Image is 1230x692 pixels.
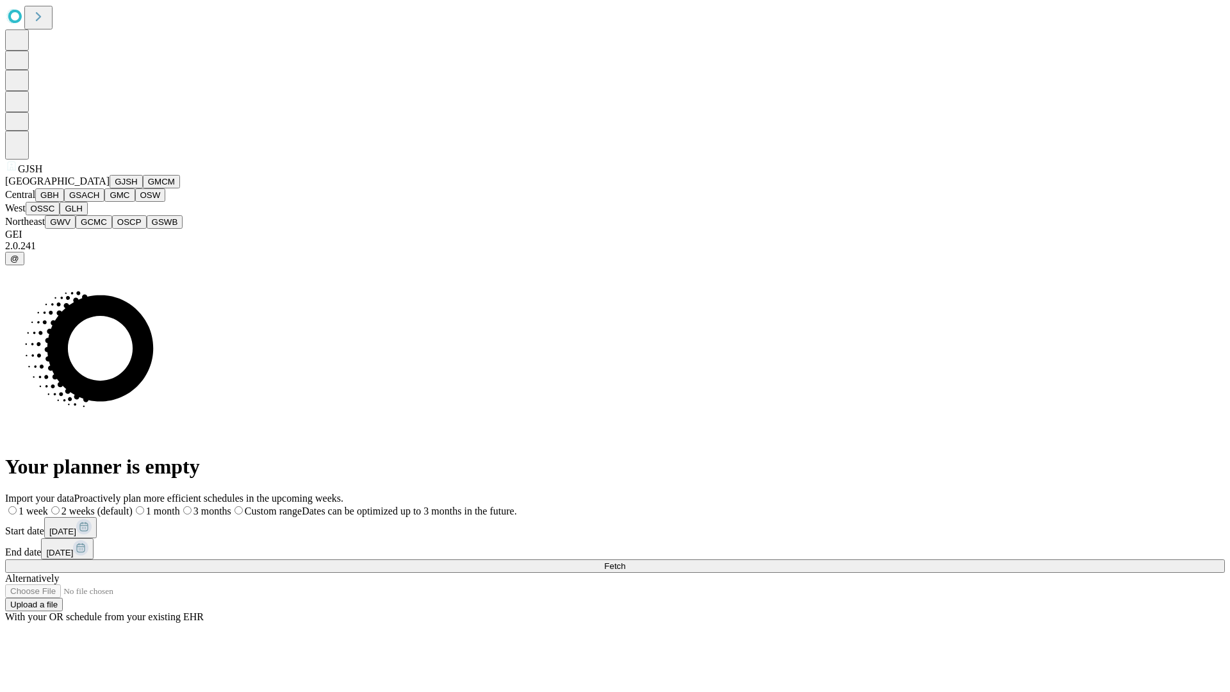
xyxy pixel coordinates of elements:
input: 1 week [8,506,17,515]
span: 1 month [146,506,180,516]
button: GJSH [110,175,143,188]
div: Start date [5,517,1225,538]
button: OSW [135,188,166,202]
span: Import your data [5,493,74,504]
button: OSSC [26,202,60,215]
button: GMC [104,188,135,202]
button: GBH [35,188,64,202]
button: GCMC [76,215,112,229]
span: Custom range [245,506,302,516]
button: Fetch [5,559,1225,573]
button: [DATE] [44,517,97,538]
button: OSCP [112,215,147,229]
span: With your OR schedule from your existing EHR [5,611,204,622]
span: 2 weeks (default) [61,506,133,516]
div: End date [5,538,1225,559]
span: [DATE] [46,548,73,557]
span: Alternatively [5,573,59,584]
span: Central [5,189,35,200]
span: Northeast [5,216,45,227]
span: 3 months [193,506,231,516]
span: GJSH [18,163,42,174]
span: Fetch [604,561,625,571]
span: @ [10,254,19,263]
button: GSWB [147,215,183,229]
span: Proactively plan more efficient schedules in the upcoming weeks. [74,493,343,504]
input: 2 weeks (default) [51,506,60,515]
h1: Your planner is empty [5,455,1225,479]
button: GSACH [64,188,104,202]
span: Dates can be optimized up to 3 months in the future. [302,506,516,516]
button: Upload a file [5,598,63,611]
button: [DATE] [41,538,94,559]
button: GLH [60,202,87,215]
input: 3 months [183,506,192,515]
input: Custom rangeDates can be optimized up to 3 months in the future. [234,506,243,515]
button: GMCM [143,175,180,188]
button: @ [5,252,24,265]
span: 1 week [19,506,48,516]
span: [GEOGRAPHIC_DATA] [5,176,110,186]
div: GEI [5,229,1225,240]
span: [DATE] [49,527,76,536]
span: West [5,202,26,213]
div: 2.0.241 [5,240,1225,252]
button: GWV [45,215,76,229]
input: 1 month [136,506,144,515]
